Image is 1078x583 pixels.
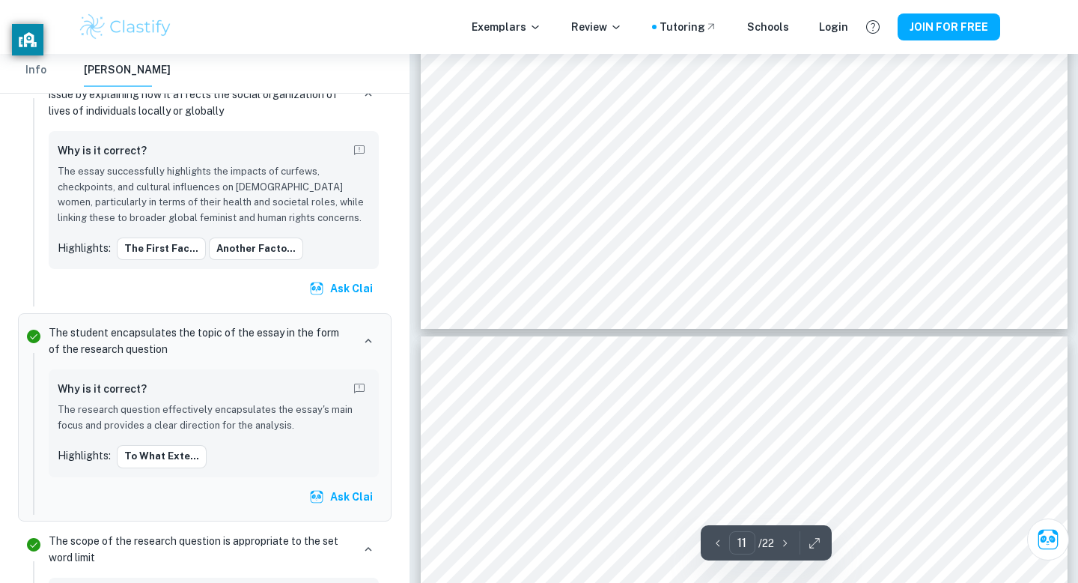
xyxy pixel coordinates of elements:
svg: Correct [25,536,43,554]
a: Login [819,19,848,35]
h6: Why is it correct? [58,381,147,397]
img: clai.svg [309,489,324,504]
button: Report mistake/confusion [349,140,370,161]
img: clai.svg [309,281,324,296]
a: Schools [747,19,789,35]
button: Report mistake/confusion [349,378,370,399]
button: Info [18,54,54,87]
button: To what exte... [117,445,207,468]
p: Review [571,19,622,35]
p: The essay successfully highlights the impacts of curfews, checkpoints, and cultural influences on... [58,164,370,226]
button: Help and Feedback [860,14,886,40]
h6: Why is it correct? [58,142,147,159]
p: The student encapsulates the topic of the essay in the form of the research question [49,324,352,357]
a: Tutoring [660,19,717,35]
button: Ask Clai [306,483,379,510]
button: Another facto... [209,238,303,260]
button: JOIN FOR FREE [898,13,1000,40]
p: The research question effectively encapsulates the essay's main focus and provides a clear direct... [58,402,370,433]
button: privacy banner [12,24,43,55]
img: Clastify logo [78,12,173,42]
svg: Correct [25,327,43,345]
p: The essay clearly describes the significance of the selected issue by explaining how it affects t... [49,70,352,119]
button: Ask Clai [1027,519,1069,561]
button: Ask Clai [306,275,379,302]
p: Highlights: [58,447,111,464]
button: The first fac... [117,238,206,260]
p: The scope of the research question is appropriate to the set word limit [49,533,352,566]
p: Exemplars [472,19,541,35]
button: [PERSON_NAME] [84,54,171,87]
p: / 22 [758,535,774,552]
p: Highlights: [58,240,111,256]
